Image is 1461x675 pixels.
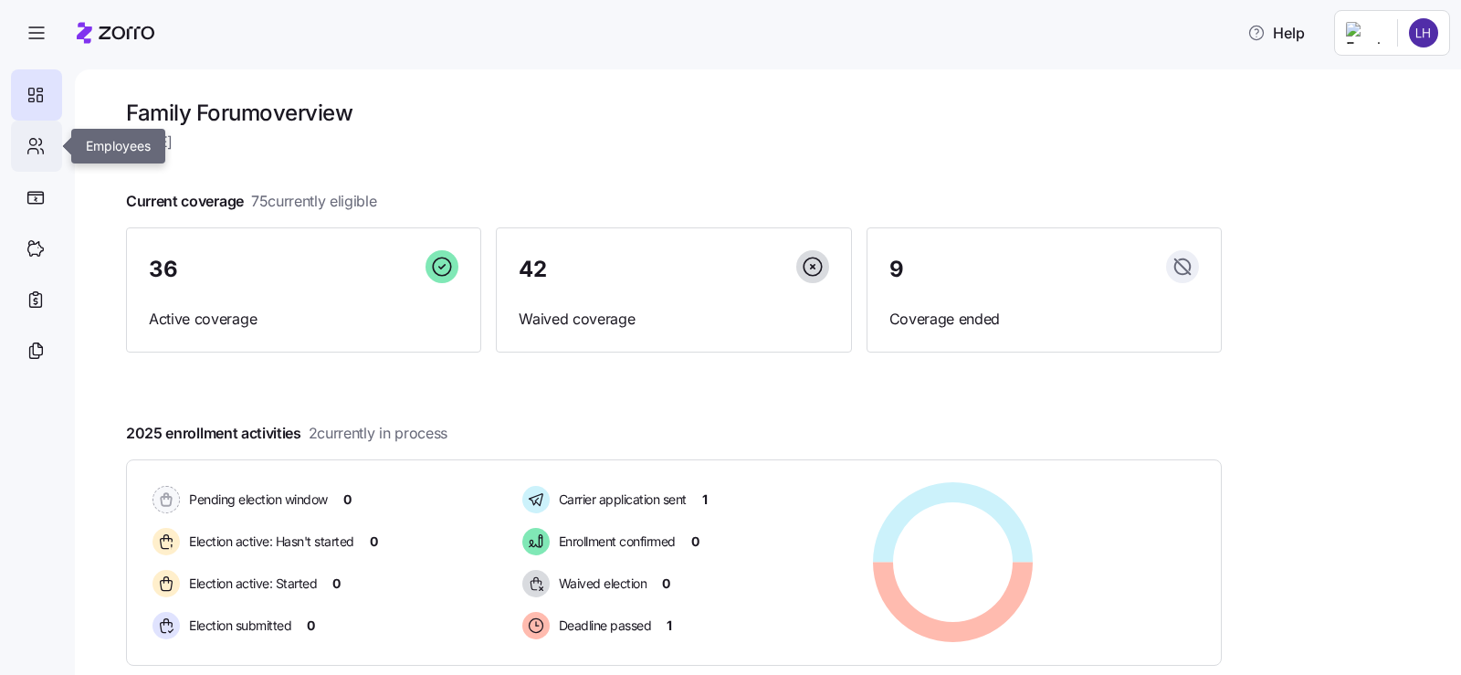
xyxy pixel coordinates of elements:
span: Election active: Started [184,575,317,593]
span: 36 [149,258,177,280]
span: Active coverage [149,308,458,331]
span: 1 [702,490,708,509]
span: [DATE] [126,131,1222,153]
span: 0 [691,533,699,551]
h1: Family Forum overview [126,99,1222,127]
span: Election active: Hasn't started [184,533,354,551]
img: 96e328f018908eb6a5d67259af6310f1 [1409,18,1438,47]
button: Help [1233,15,1319,51]
span: 2 currently in process [309,422,447,445]
span: 2025 enrollment activities [126,422,447,445]
span: Enrollment confirmed [553,533,676,551]
span: Current coverage [126,190,377,213]
span: Waived coverage [519,308,828,331]
span: Carrier application sent [553,490,687,509]
span: 0 [332,575,341,593]
span: 42 [519,258,546,280]
span: Deadline passed [553,617,652,635]
span: 0 [370,533,378,551]
span: 0 [343,490,352,509]
span: 75 currently eligible [251,190,377,213]
span: Election submitted [184,617,291,635]
span: Waived election [553,575,647,593]
span: 9 [889,258,904,280]
span: 0 [307,617,315,635]
span: Help [1247,22,1305,44]
img: Employer logo [1346,22,1382,44]
span: 0 [662,575,670,593]
span: Coverage ended [889,308,1199,331]
span: 1 [667,617,672,635]
span: Pending election window [184,490,328,509]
